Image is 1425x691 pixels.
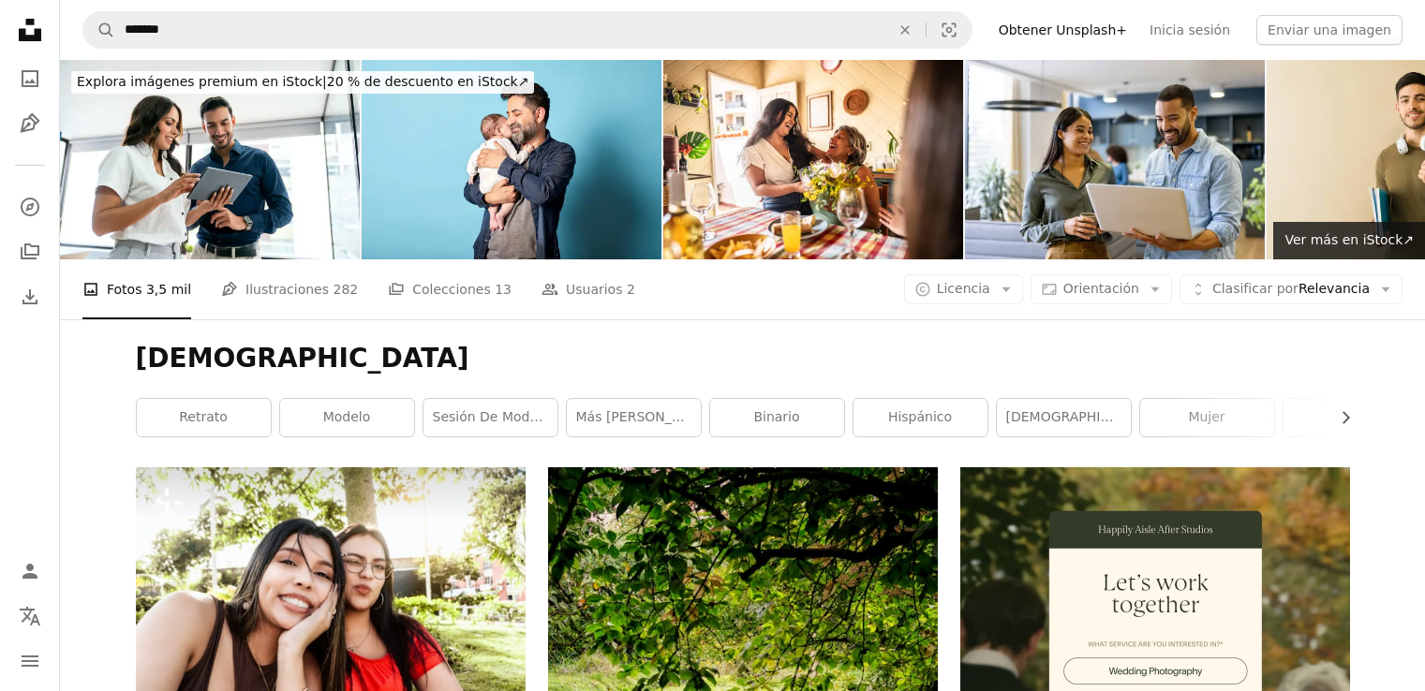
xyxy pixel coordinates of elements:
[77,74,327,89] span: Explora imágenes premium en iStock |
[11,642,49,680] button: Menú
[884,12,926,48] button: Borrar
[937,281,990,296] span: Licencia
[83,12,115,48] button: Buscar en Unsplash
[333,279,358,300] span: 282
[965,60,1265,259] img: Equipo de negocios feliz trabajando juntos usando una computadora portátil en la oficina y sonriendo
[11,597,49,635] button: Idioma
[11,233,49,271] a: Colecciones
[82,11,972,49] form: Encuentra imágenes en todo el sitio
[11,60,49,97] a: Fotos
[495,279,512,300] span: 13
[137,399,271,436] a: retrato
[1138,15,1241,45] a: Inicia sesión
[11,188,49,226] a: Explorar
[136,588,526,605] a: Dos jóvenes amigas latinas tomándose una selfie.
[997,399,1131,436] a: [DEMOGRAPHIC_DATA]
[1284,399,1418,436] a: mamá
[1063,281,1139,296] span: Orientación
[904,274,1023,304] button: Licencia
[987,15,1138,45] a: Obtener Unsplash+
[1140,399,1274,436] a: mujer
[1180,274,1403,304] button: Clasificar porRelevancia
[136,342,1350,375] h1: [DEMOGRAPHIC_DATA]
[11,552,49,590] a: Iniciar sesión / Registrarse
[927,12,972,48] button: Búsqueda visual
[11,105,49,142] a: Ilustraciones
[60,60,360,259] img: Gente de negocios compartiendo ideas en la oficina mientras usa una tableta digital
[1329,399,1350,436] button: desplazar lista a la derecha
[627,279,635,300] span: 2
[60,60,545,105] a: Explora imágenes premium en iStock|20 % de descuento en iStock↗
[221,259,358,319] a: Ilustraciones 282
[542,259,635,319] a: Usuarios 2
[280,399,414,436] a: modelo
[423,399,557,436] a: Sesión de modelaje
[1031,274,1172,304] button: Orientación
[1212,280,1370,299] span: Relevancia
[710,399,844,436] a: binario
[1256,15,1403,45] button: Enviar una imagen
[1212,281,1299,296] span: Clasificar por
[663,60,963,259] img: Mujer joven dando flores a su madre en casa
[567,399,701,436] a: Más [PERSON_NAME] binario
[71,71,534,94] div: 20 % de descuento en iStock ↗
[1273,222,1425,259] a: Ver más en iStock↗
[11,278,49,316] a: Historial de descargas
[854,399,987,436] a: hispánico
[1284,232,1414,247] span: Ver más en iStock ↗
[388,259,512,319] a: Colecciones 13
[362,60,661,259] img: Amoroso padre latino sosteniendo y abrazando a su bebé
